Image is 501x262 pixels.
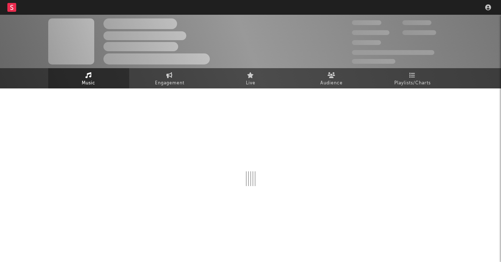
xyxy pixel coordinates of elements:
span: Audience [320,79,343,88]
a: Audience [291,68,372,88]
a: Live [210,68,291,88]
span: 50,000,000 [352,30,389,35]
span: 1,000,000 [402,30,436,35]
span: 300,000 [352,20,381,25]
span: 100,000 [352,40,381,45]
span: Playlists/Charts [394,79,431,88]
span: Music [82,79,95,88]
a: Playlists/Charts [372,68,453,88]
a: Music [48,68,129,88]
span: 100,000 [402,20,431,25]
span: Engagement [155,79,184,88]
span: 50,000,000 Monthly Listeners [352,50,434,55]
span: Live [246,79,255,88]
span: Jump Score: 85.0 [352,59,395,64]
a: Engagement [129,68,210,88]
